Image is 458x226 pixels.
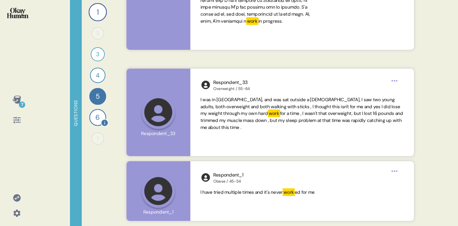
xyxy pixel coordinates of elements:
div: 1 [88,3,107,21]
div: Overweight / 55-64 [213,86,250,91]
span: for a time , I wasn't that overweight, but I lost 16 pounds and trimmed my muscle mass down , but... [201,110,403,130]
mark: work [246,17,258,25]
div: 4 [90,68,105,83]
div: Obese / 45-54 [213,179,243,184]
div: 7 [19,102,25,108]
div: 7 [91,132,104,145]
span: ed for me [295,189,315,195]
img: l1ibTKarBSWXLOhlfT5LxFP+OttMJpPJZDKZTCbz9PgHEggSPYjZSwEAAAAASUVORK5CYII= [201,80,211,90]
img: l1ibTKarBSWXLOhlfT5LxFP+OttMJpPJZDKZTCbz9PgHEggSPYjZSwEAAAAASUVORK5CYII= [201,172,211,183]
div: Respondent_33 [213,79,250,86]
span: in progress. [258,18,283,24]
div: Respondent_1 [213,171,243,179]
mark: work [283,188,295,196]
img: okayhuman.3b1b6348.png [7,8,28,18]
span: I have tried multiple times and it's never [201,189,283,195]
div: 6 [89,109,106,126]
div: 3 [91,47,105,61]
div: 5 [89,88,106,105]
div: 2 [91,27,104,40]
mark: work [268,109,280,117]
span: I was in [GEOGRAPHIC_DATA], and was sat outside a [DEMOGRAPHIC_DATA], I saw two young adults, bot... [201,97,400,117]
